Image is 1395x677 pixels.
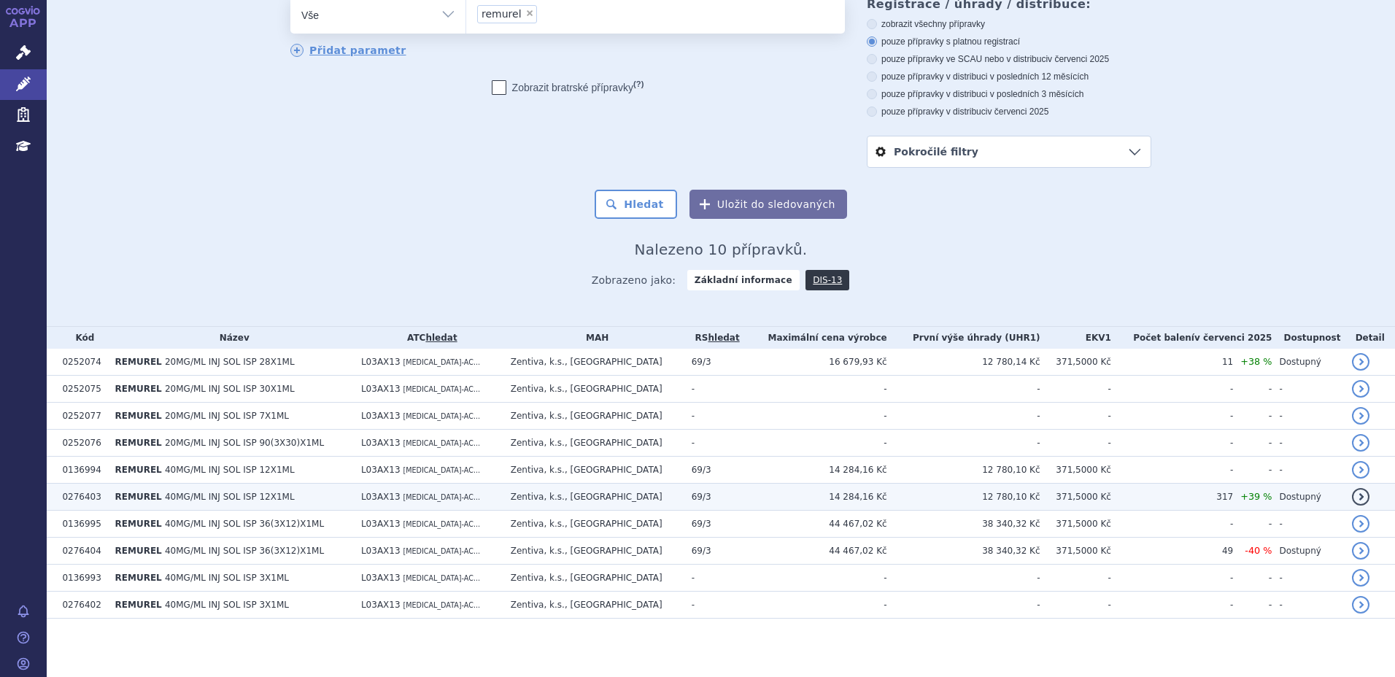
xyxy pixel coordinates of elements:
[541,4,549,23] input: remurel
[503,565,684,592] td: Zentiva, k.s., [GEOGRAPHIC_DATA]
[290,44,406,57] a: Přidat parametr
[115,546,162,556] span: REMUREL
[403,601,480,609] span: [MEDICAL_DATA]-AC...
[887,484,1040,511] td: 12 780,10 Kč
[684,565,743,592] td: -
[1352,407,1369,425] a: detail
[165,465,295,475] span: 40MG/ML INJ SOL ISP 12X1ML
[1272,376,1345,403] td: -
[887,511,1040,538] td: 38 340,32 Kč
[1111,349,1233,376] td: 11
[743,327,887,349] th: Maximální cena výrobce
[55,565,107,592] td: 0136993
[1272,484,1345,511] td: Dostupný
[1111,511,1233,538] td: -
[805,270,849,290] a: DIS-13
[687,270,800,290] strong: Základní informace
[425,333,457,343] a: hledat
[1233,457,1272,484] td: -
[55,376,107,403] td: 0252075
[692,357,711,367] span: 69/3
[1040,511,1111,538] td: 371,5000 Kč
[115,573,162,583] span: REMUREL
[361,519,401,529] span: L03AX13
[108,327,354,349] th: Název
[115,465,162,475] span: REMUREL
[1245,545,1272,556] span: -40 %
[403,412,480,420] span: [MEDICAL_DATA]-AC...
[361,465,401,475] span: L03AX13
[403,520,480,528] span: [MEDICAL_DATA]-AC...
[887,592,1040,619] td: -
[692,465,711,475] span: 69/3
[361,600,401,610] span: L03AX13
[743,376,887,403] td: -
[1111,376,1233,403] td: -
[1111,403,1233,430] td: -
[867,136,1151,167] a: Pokročilé filtry
[1272,430,1345,457] td: -
[708,333,739,343] a: hledat
[55,484,107,511] td: 0276403
[361,411,401,421] span: L03AX13
[887,327,1040,349] th: První výše úhrady (UHR1)
[492,80,644,95] label: Zobrazit bratrské přípravky
[887,430,1040,457] td: -
[743,430,887,457] td: -
[1352,461,1369,479] a: detail
[482,9,522,19] span: remurel
[887,403,1040,430] td: -
[743,349,887,376] td: 16 679,93 Kč
[1040,327,1111,349] th: EKV1
[1040,484,1111,511] td: 371,5000 Kč
[684,376,743,403] td: -
[525,9,534,18] span: ×
[692,519,711,529] span: 69/3
[165,492,295,502] span: 40MG/ML INJ SOL ISP 12X1ML
[743,403,887,430] td: -
[1352,515,1369,533] a: detail
[1233,430,1272,457] td: -
[115,411,162,421] span: REMUREL
[867,106,1151,117] label: pouze přípravky v distribuci
[165,573,289,583] span: 40MG/ML INJ SOL ISP 3X1ML
[1111,430,1233,457] td: -
[403,493,480,501] span: [MEDICAL_DATA]-AC...
[115,600,162,610] span: REMUREL
[1233,511,1272,538] td: -
[743,565,887,592] td: -
[867,88,1151,100] label: pouze přípravky v distribuci v posledních 3 měsících
[354,327,503,349] th: ATC
[165,519,324,529] span: 40MG/ML INJ SOL ISP 36(3X12)X1ML
[1240,491,1272,502] span: +39 %
[684,592,743,619] td: -
[684,327,743,349] th: RS
[361,384,401,394] span: L03AX13
[684,430,743,457] td: -
[115,438,162,448] span: REMUREL
[361,357,401,367] span: L03AX13
[692,546,711,556] span: 69/3
[1233,565,1272,592] td: -
[1111,484,1233,511] td: 317
[165,546,324,556] span: 40MG/ML INJ SOL ISP 36(3X12)X1ML
[743,538,887,565] td: 44 467,02 Kč
[1352,542,1369,560] a: detail
[1352,596,1369,614] a: detail
[1040,565,1111,592] td: -
[743,457,887,484] td: 14 284,16 Kč
[684,403,743,430] td: -
[1111,457,1233,484] td: -
[1111,565,1233,592] td: -
[743,484,887,511] td: 14 284,16 Kč
[1272,592,1345,619] td: -
[1040,349,1111,376] td: 371,5000 Kč
[55,592,107,619] td: 0276402
[503,349,684,376] td: Zentiva, k.s., [GEOGRAPHIC_DATA]
[503,457,684,484] td: Zentiva, k.s., [GEOGRAPHIC_DATA]
[503,484,684,511] td: Zentiva, k.s., [GEOGRAPHIC_DATA]
[1040,430,1111,457] td: -
[1272,349,1345,376] td: Dostupný
[503,592,684,619] td: Zentiva, k.s., [GEOGRAPHIC_DATA]
[165,357,295,367] span: 20MG/ML INJ SOL ISP 28X1ML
